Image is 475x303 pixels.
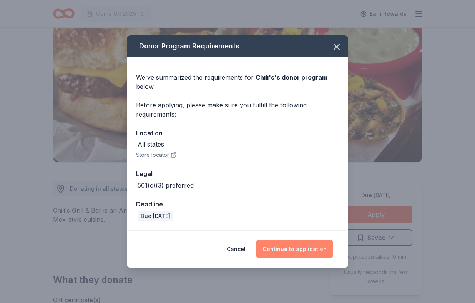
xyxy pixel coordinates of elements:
[136,199,339,209] div: Deadline
[136,150,177,160] button: Store locator
[136,100,339,119] div: Before applying, please make sure you fulfill the following requirements:
[136,169,339,179] div: Legal
[256,73,327,81] span: Chili's 's donor program
[136,128,339,138] div: Location
[138,140,164,149] div: All states
[136,73,339,91] div: We've summarized the requirements for below.
[127,35,348,57] div: Donor Program Requirements
[227,240,246,258] button: Cancel
[138,211,173,221] div: Due [DATE]
[256,240,333,258] button: Continue to application
[138,181,194,190] div: 501(c)(3) preferred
